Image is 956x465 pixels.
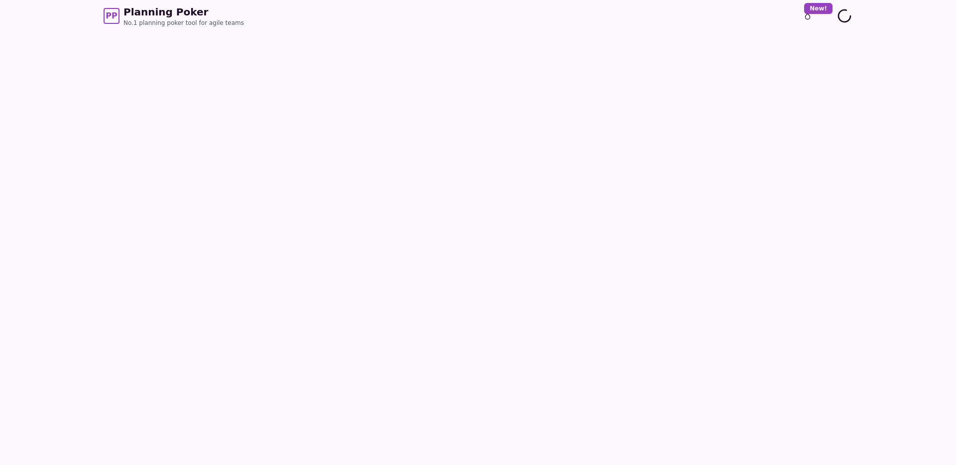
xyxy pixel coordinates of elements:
button: New! [799,7,817,25]
div: New! [804,3,833,14]
span: PP [106,10,117,22]
span: Planning Poker [123,5,244,19]
span: No.1 planning poker tool for agile teams [123,19,244,27]
a: PPPlanning PokerNo.1 planning poker tool for agile teams [104,5,244,27]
